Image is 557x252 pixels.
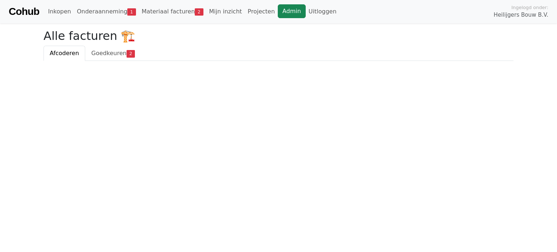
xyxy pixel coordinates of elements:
a: Afcoderen [44,46,85,61]
span: Ingelogd onder: [511,4,548,11]
a: Inkopen [45,4,74,19]
span: Heilijgers Bouw B.V. [494,11,548,19]
a: Projecten [245,4,278,19]
span: 2 [127,50,135,57]
a: Cohub [9,3,39,20]
a: Mijn inzicht [206,4,245,19]
a: Onderaanneming1 [74,4,139,19]
span: Goedkeuren [91,50,127,57]
span: 1 [127,8,136,16]
a: Materiaal facturen2 [139,4,206,19]
h2: Alle facturen 🏗️ [44,29,513,43]
a: Uitloggen [306,4,339,19]
a: Goedkeuren2 [85,46,141,61]
span: Afcoderen [50,50,79,57]
a: Admin [278,4,306,18]
span: 2 [195,8,203,16]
